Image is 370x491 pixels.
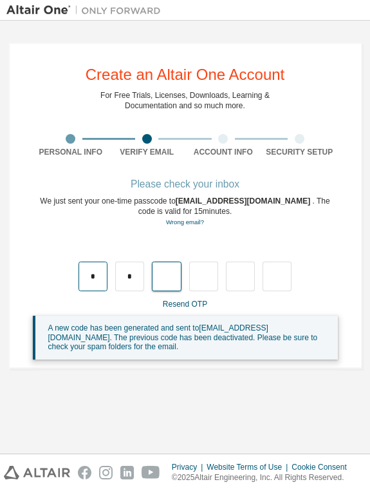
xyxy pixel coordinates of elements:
[120,466,134,479] img: linkedin.svg
[109,147,185,157] div: Verify Email
[291,462,354,472] div: Cookie Consent
[207,462,291,472] div: Website Terms of Use
[166,218,204,226] a: Go back to the registration form
[99,466,113,479] img: instagram.svg
[6,4,167,17] img: Altair One
[78,466,91,479] img: facebook.svg
[86,67,285,82] div: Create an Altair One Account
[172,472,355,483] p: © 2025 Altair Engineering, Inc. All Rights Reserved.
[33,196,338,227] div: We just sent your one-time passcode to . The code is valid for 15 minutes.
[172,462,207,472] div: Privacy
[33,147,109,157] div: Personal Info
[176,197,313,206] span: [EMAIL_ADDRESS][DOMAIN_NAME]
[185,147,262,157] div: Account Info
[4,466,70,479] img: altair_logo.svg
[100,90,270,111] div: For Free Trials, Licenses, Downloads, Learning & Documentation and so much more.
[261,147,338,157] div: Security Setup
[142,466,160,479] img: youtube.svg
[33,180,338,188] div: Please check your inbox
[163,300,207,309] a: Resend OTP
[48,323,318,351] span: A new code has been generated and sent to [EMAIL_ADDRESS][DOMAIN_NAME] . The previous code has be...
